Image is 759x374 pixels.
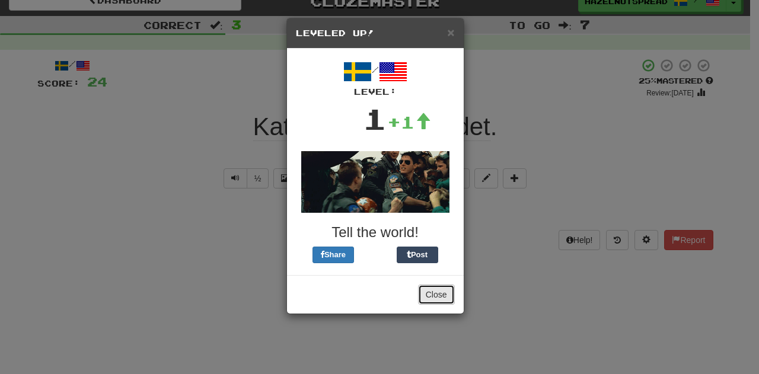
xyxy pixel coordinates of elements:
[312,247,354,263] button: Share
[387,110,431,134] div: +1
[447,25,454,39] span: ×
[354,247,397,263] iframe: X Post Button
[301,151,449,213] img: topgun-769e91374289d1a7cee4bdcce2229f64f1fa97f7cbbef9a35b896cb17c9c8419.gif
[418,285,455,305] button: Close
[296,225,455,240] h3: Tell the world!
[363,98,387,139] div: 1
[397,247,438,263] button: Post
[447,26,454,39] button: Close
[296,86,455,98] div: Level:
[296,57,455,98] div: /
[296,27,455,39] h5: Leveled Up!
